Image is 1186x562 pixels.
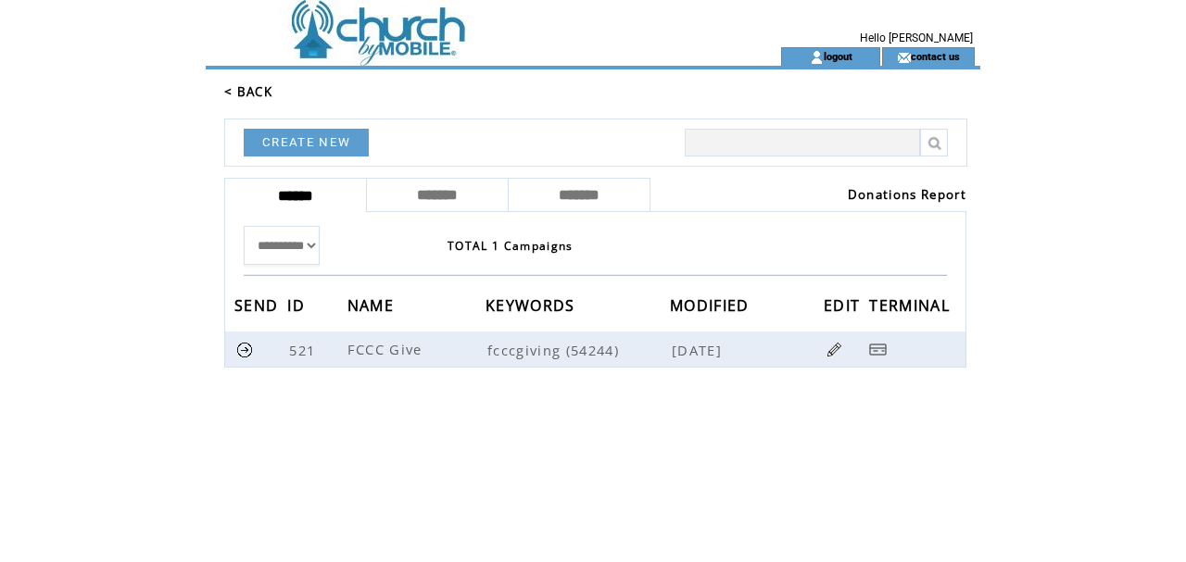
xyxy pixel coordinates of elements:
[824,291,864,325] span: EDIT
[672,341,726,359] span: [DATE]
[824,50,852,62] a: logout
[911,50,960,62] a: contact us
[486,299,580,310] a: KEYWORDS
[448,238,574,254] span: TOTAL 1 Campaigns
[244,129,369,156] a: CREATE NEW
[860,31,973,44] span: Hello [PERSON_NAME]
[234,291,283,325] span: SEND
[347,299,398,310] a: NAME
[810,50,824,65] img: account_icon.gif
[869,291,954,325] span: TERMINAL
[287,291,309,325] span: ID
[670,299,754,310] a: MODIFIED
[224,83,272,100] a: < BACK
[287,299,309,310] a: ID
[486,291,580,325] span: KEYWORDS
[670,291,754,325] span: MODIFIED
[897,50,911,65] img: contact_us_icon.gif
[848,186,966,203] a: Donations Report
[487,341,668,359] span: fcccgiving (54244)
[347,291,398,325] span: NAME
[289,341,320,359] span: 521
[347,340,427,358] span: FCCC Give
